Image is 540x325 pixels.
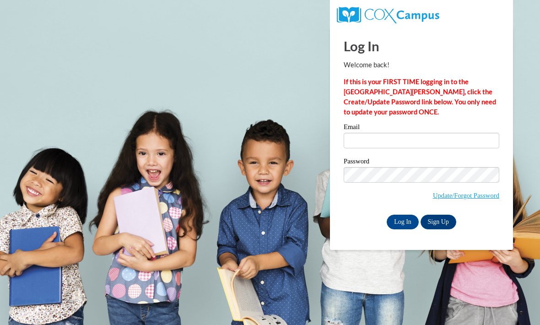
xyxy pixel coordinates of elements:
[387,215,419,229] input: Log In
[433,192,499,199] a: Update/Forgot Password
[344,60,499,70] p: Welcome back!
[421,215,456,229] a: Sign Up
[337,7,439,23] img: COX Campus
[344,158,499,167] label: Password
[344,37,499,55] h1: Log In
[344,78,496,116] strong: If this is your FIRST TIME logging in to the [GEOGRAPHIC_DATA][PERSON_NAME], click the Create/Upd...
[344,124,499,133] label: Email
